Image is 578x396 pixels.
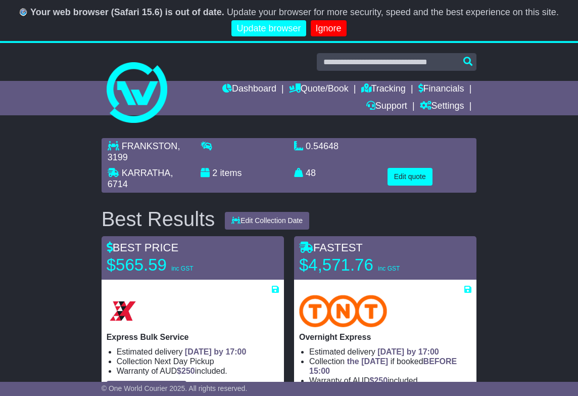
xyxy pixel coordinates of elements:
span: 250 [181,367,195,375]
img: TNT Domestic: Overnight Express [299,295,387,327]
img: Border Express: Express Bulk Service [107,295,139,327]
b: Your web browser (Safari 15.6) is out of date. [30,7,224,17]
a: Tracking [361,81,406,98]
span: Next Day Pickup [154,357,214,366]
li: Warranty of AUD included. [309,376,471,385]
span: if booked [309,357,457,375]
span: inc GST [378,265,400,272]
span: , 6714 [108,168,173,189]
li: Collection [309,357,471,376]
button: Edit Collection Date [225,212,309,230]
span: KARRATHA [122,168,171,178]
span: BEFORE [423,357,457,366]
span: 2 [212,168,217,178]
span: FRANKSTON [122,141,178,151]
span: inc GST [171,265,193,272]
span: items [220,168,242,178]
span: [DATE] by 17:00 [185,347,247,356]
span: $ [177,367,195,375]
a: Update browser [231,20,306,37]
a: Settings [420,98,464,115]
p: $4,571.76 [299,255,425,275]
span: 15:00 [309,367,330,375]
span: , 3199 [108,141,180,162]
li: Estimated delivery [309,347,471,357]
span: FASTEST [299,241,363,254]
li: Collection [117,357,279,366]
p: Overnight Express [299,332,471,342]
p: $565.59 [107,255,233,275]
span: © One World Courier 2025. All rights reserved. [102,384,248,392]
span: the [DATE] [347,357,388,366]
p: Express Bulk Service [107,332,279,342]
span: Update your browser for more security, speed and the best experience on this site. [227,7,559,17]
div: Best Results [97,208,220,230]
li: Warranty of AUD included. [117,366,279,376]
a: Ignore [311,20,347,37]
span: [DATE] by 17:00 [377,347,439,356]
span: 0.54648 [306,141,339,151]
a: Quote/Book [289,81,349,98]
span: 48 [306,168,316,178]
span: BEST PRICE [107,241,178,254]
span: $ [369,376,388,385]
li: Estimated delivery [117,347,279,357]
button: Edit quote [388,168,432,186]
span: 250 [374,376,388,385]
a: Support [366,98,407,115]
a: Dashboard [222,81,276,98]
a: Financials [418,81,464,98]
